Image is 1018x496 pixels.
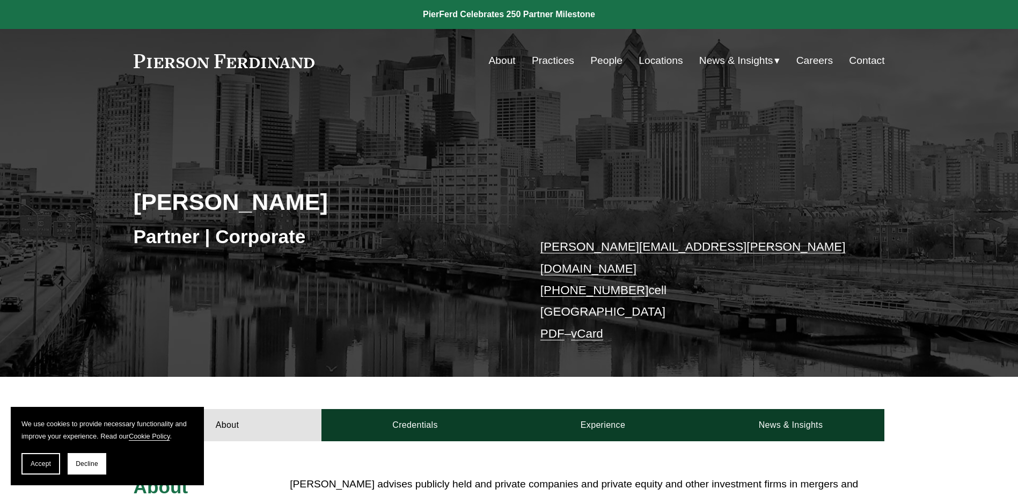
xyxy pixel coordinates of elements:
section: Cookie banner [11,407,204,485]
a: About [489,50,516,71]
a: Cookie Policy [129,432,170,440]
a: folder dropdown [699,50,780,71]
a: Contact [849,50,884,71]
a: Experience [509,409,697,441]
a: [PHONE_NUMBER] [540,283,649,297]
h3: Partner | Corporate [134,225,509,249]
a: vCard [571,327,603,340]
a: Practices [532,50,574,71]
a: People [590,50,622,71]
span: News & Insights [699,52,773,70]
h2: [PERSON_NAME] [134,188,509,216]
p: cell [GEOGRAPHIC_DATA] – [540,236,853,345]
a: Credentials [321,409,509,441]
a: [PERSON_NAME][EMAIL_ADDRESS][PERSON_NAME][DOMAIN_NAME] [540,240,846,275]
a: Careers [796,50,833,71]
button: Accept [21,453,60,475]
a: News & Insights [697,409,884,441]
a: About [134,409,321,441]
a: PDF [540,327,565,340]
p: We use cookies to provide necessary functionality and improve your experience. Read our . [21,418,193,442]
button: Decline [68,453,106,475]
span: Decline [76,460,98,468]
a: Locations [639,50,683,71]
span: Accept [31,460,51,468]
